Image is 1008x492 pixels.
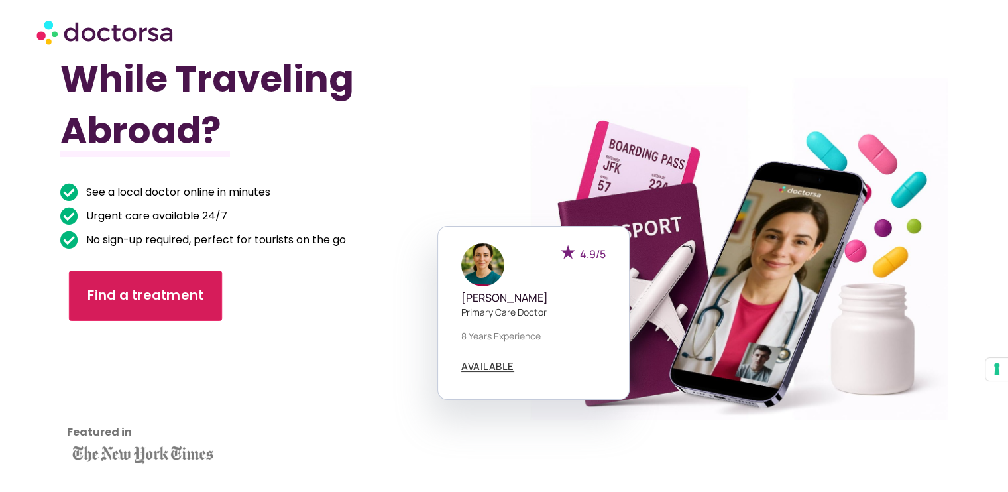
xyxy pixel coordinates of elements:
p: Primary care doctor [461,305,606,319]
h5: [PERSON_NAME] [461,292,606,304]
strong: Featured in [67,424,132,440]
iframe: Customer reviews powered by Trustpilot [67,343,186,443]
button: Your consent preferences for tracking technologies [985,358,1008,381]
span: Find a treatment [87,286,204,305]
a: AVAILABLE [461,361,514,372]
a: Find a treatment [69,271,222,321]
span: No sign-up required, perfect for tourists on the go [83,231,346,249]
span: 4.9/5 [580,247,606,261]
p: 8 years experience [461,329,606,343]
span: See a local doctor online in minutes [83,183,270,202]
span: Urgent care available 24/7 [83,207,227,225]
span: AVAILABLE [461,361,514,371]
h1: Got Sick While Traveling Abroad? [60,1,437,156]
